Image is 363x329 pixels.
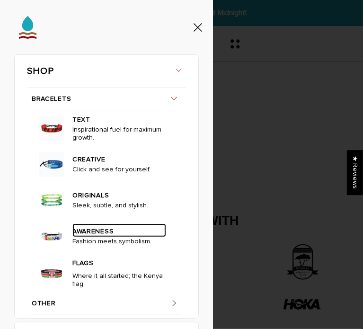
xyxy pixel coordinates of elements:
img: Original_3_for_20_0971_300x300.jpg [37,186,66,214]
p: Click and see for yourself. [72,165,166,177]
a: ORIGINALS [72,187,166,201]
p: Where it all started; the Kenya flag. [72,272,166,292]
a: BRACELETS [32,88,181,111]
a: SHOP [27,55,186,88]
a: FLAGS [72,255,166,269]
p: Fashion meets symbolism. [72,237,166,249]
a: AWARENESS [72,223,166,237]
a: CREATIVE [72,151,166,165]
img: IMG_3977_300x300.jpg [37,259,66,288]
img: IMG_1377_300x300.jpg [37,114,66,142]
a: TEXT [72,112,166,125]
p: Sleek, subtle, and stylish. [72,201,166,213]
a: OTHER [32,293,181,315]
div: Click to open Judge.me floating reviews tab [347,150,363,195]
p: Inspirational fuel for maximum growth. [72,125,166,145]
img: popsicles_300x300.jpg [37,150,66,178]
img: violence_300x300.jpg [37,222,66,250]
